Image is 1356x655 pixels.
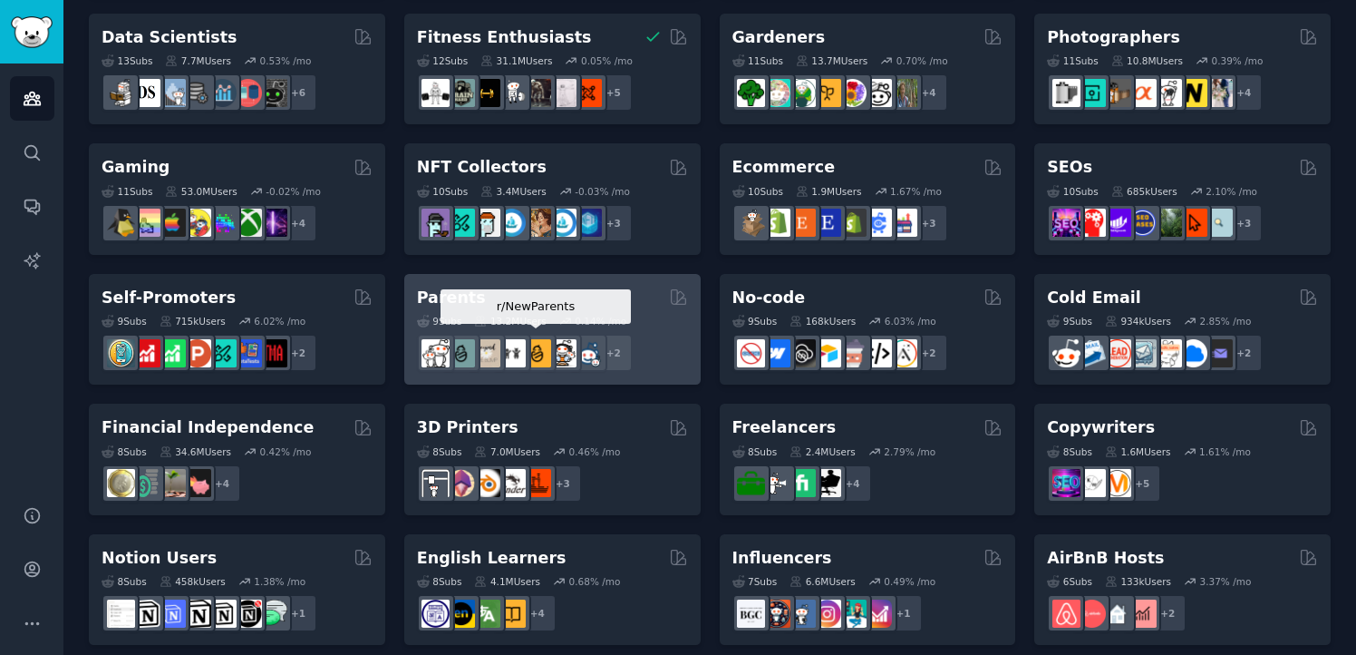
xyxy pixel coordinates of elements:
[1047,547,1164,570] h2: AirBnB Hosts
[203,464,241,503] div: + 4
[1205,79,1233,107] img: WeddingPhotography
[102,547,217,570] h2: Notion Users
[498,469,526,497] img: ender3
[472,469,500,497] img: blender
[260,54,312,67] div: 0.53 % /mo
[575,315,626,327] div: 0.14 % /mo
[910,334,948,372] div: + 2
[1199,315,1251,327] div: 2.85 % /mo
[796,54,867,67] div: 13.7M Users
[1103,469,1131,497] img: content_marketing
[279,594,317,632] div: + 1
[102,575,147,588] div: 8 Sub s
[813,469,841,497] img: Freelancers
[1105,315,1171,327] div: 934k Users
[1047,575,1092,588] div: 6 Sub s
[1199,575,1251,588] div: 3.37 % /mo
[165,185,237,198] div: 53.0M Users
[472,339,500,367] img: beyondthebump
[279,334,317,372] div: + 2
[737,209,765,237] img: dropship
[1103,339,1131,367] img: LeadGeneration
[254,315,305,327] div: 6.02 % /mo
[890,185,942,198] div: 1.67 % /mo
[910,204,948,242] div: + 3
[158,339,186,367] img: selfpromotion
[1206,185,1257,198] div: 2.10 % /mo
[1052,209,1080,237] img: SEO_Digital_Marketing
[864,209,892,237] img: ecommercemarketing
[447,469,475,497] img: 3Dmodeling
[1052,339,1080,367] img: sales
[472,209,500,237] img: NFTmarket
[102,416,314,439] h2: Financial Independence
[447,209,475,237] img: NFTMarketplace
[447,79,475,107] img: GymMotivation
[1111,185,1177,198] div: 685k Users
[523,79,551,107] img: fitness30plus
[498,339,526,367] img: toddlers
[885,315,936,327] div: 6.03 % /mo
[165,54,231,67] div: 7.7M Users
[1103,209,1131,237] img: seogrowth
[1111,54,1183,67] div: 10.8M Users
[1205,209,1233,237] img: The_SEO
[1078,79,1106,107] img: streetphotography
[569,575,621,588] div: 0.68 % /mo
[574,339,602,367] img: Parents
[1225,204,1263,242] div: + 3
[234,339,262,367] img: betatests
[474,445,540,458] div: 7.0M Users
[732,315,778,327] div: 9 Sub s
[732,54,783,67] div: 11 Sub s
[574,79,602,107] img: personaltraining
[838,209,867,237] img: reviewmyshopify
[762,339,790,367] img: webflow
[160,575,226,588] div: 458k Users
[1078,209,1106,237] img: TechSEO
[896,54,948,67] div: 0.70 % /mo
[132,79,160,107] img: datascience
[789,575,856,588] div: 6.6M Users
[208,600,237,628] img: AskNotion
[1047,54,1098,67] div: 11 Sub s
[158,600,186,628] img: FreeNotionTemplates
[102,156,169,179] h2: Gaming
[732,416,837,439] h2: Freelancers
[254,575,305,588] div: 1.38 % /mo
[132,600,160,628] img: notioncreations
[1123,464,1161,503] div: + 5
[107,79,135,107] img: MachineLearning
[518,594,557,632] div: + 4
[1052,469,1080,497] img: SEO
[260,445,312,458] div: 0.42 % /mo
[1047,26,1180,49] h2: Photographers
[421,209,450,237] img: NFTExchange
[548,209,576,237] img: OpenseaMarket
[234,600,262,628] img: BestNotionTemplates
[788,339,816,367] img: NoCodeSaaS
[523,339,551,367] img: NewParents
[1078,339,1106,367] img: Emailmarketing
[107,209,135,237] img: linux_gaming
[498,600,526,628] img: LearnEnglishOnReddit
[732,26,826,49] h2: Gardeners
[864,79,892,107] img: UrbanGardening
[417,54,468,67] div: 12 Sub s
[158,79,186,107] img: statistics
[544,464,582,503] div: + 3
[259,339,287,367] img: TestMyApp
[1154,79,1182,107] img: canon
[417,315,462,327] div: 9 Sub s
[102,287,236,309] h2: Self-Promoters
[1078,469,1106,497] img: KeepWriting
[864,600,892,628] img: InstagramGrowthTips
[1211,54,1263,67] div: 0.39 % /mo
[788,209,816,237] img: Etsy
[1179,209,1207,237] img: GoogleSearchConsole
[737,339,765,367] img: nocode
[1047,315,1092,327] div: 9 Sub s
[102,315,147,327] div: 9 Sub s
[889,209,917,237] img: ecommerce_growth
[732,287,806,309] h2: No-code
